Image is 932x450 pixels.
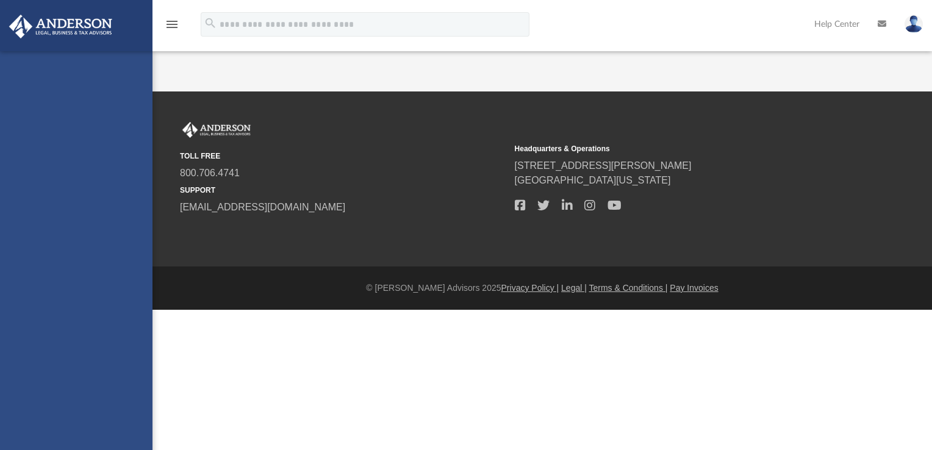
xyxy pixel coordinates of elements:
[5,15,116,38] img: Anderson Advisors Platinum Portal
[180,185,506,196] small: SUPPORT
[180,168,240,178] a: 800.706.4741
[180,202,345,212] a: [EMAIL_ADDRESS][DOMAIN_NAME]
[905,15,923,33] img: User Pic
[670,283,718,293] a: Pay Invoices
[204,16,217,30] i: search
[515,143,841,154] small: Headquarters & Operations
[180,122,253,138] img: Anderson Advisors Platinum Portal
[180,151,506,162] small: TOLL FREE
[152,282,932,295] div: © [PERSON_NAME] Advisors 2025
[515,160,692,171] a: [STREET_ADDRESS][PERSON_NAME]
[165,23,179,32] a: menu
[561,283,587,293] a: Legal |
[501,283,559,293] a: Privacy Policy |
[515,175,671,185] a: [GEOGRAPHIC_DATA][US_STATE]
[589,283,668,293] a: Terms & Conditions |
[165,17,179,32] i: menu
